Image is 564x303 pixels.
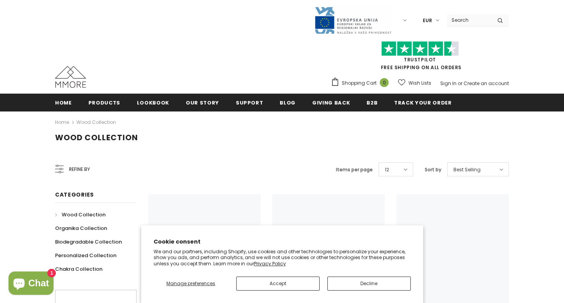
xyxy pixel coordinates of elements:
[55,262,102,276] a: Chakra Collection
[447,14,491,26] input: Search Site
[62,211,106,218] span: Wood Collection
[88,94,120,111] a: Products
[76,119,116,125] a: Wood Collection
[236,277,320,291] button: Accept
[394,94,452,111] a: Track your order
[154,238,411,246] h2: Cookie consent
[254,260,286,267] a: Privacy Policy
[398,76,431,90] a: Wish Lists
[55,94,72,111] a: Home
[314,6,392,35] img: Javni Razpis
[327,277,411,291] button: Decline
[367,99,377,106] span: B2B
[280,99,296,106] span: Blog
[314,17,392,23] a: Javni Razpis
[69,165,90,174] span: Refine by
[55,66,86,88] img: MMORE Cases
[55,225,107,232] span: Organika Collection
[464,80,509,87] a: Create an account
[55,221,107,235] a: Organika Collection
[336,166,373,174] label: Items per page
[186,94,219,111] a: Our Story
[154,277,228,291] button: Manage preferences
[55,238,122,246] span: Biodegradable Collection
[280,94,296,111] a: Blog
[55,265,102,273] span: Chakra Collection
[331,45,509,71] span: FREE SHIPPING ON ALL ORDERS
[312,99,350,106] span: Giving back
[55,118,69,127] a: Home
[440,80,457,87] a: Sign In
[453,166,481,174] span: Best Selling
[166,280,215,287] span: Manage preferences
[55,99,72,106] span: Home
[55,252,116,259] span: Personalized Collection
[55,191,94,199] span: Categories
[380,78,389,87] span: 0
[88,99,120,106] span: Products
[408,79,431,87] span: Wish Lists
[458,80,462,87] span: or
[137,99,169,106] span: Lookbook
[331,77,393,89] a: Shopping Cart 0
[236,94,263,111] a: support
[394,99,452,106] span: Track your order
[137,94,169,111] a: Lookbook
[6,272,56,297] inbox-online-store-chat: Shopify online store chat
[367,94,377,111] a: B2B
[55,208,106,221] a: Wood Collection
[404,56,436,63] a: Trustpilot
[55,249,116,262] a: Personalized Collection
[425,166,441,174] label: Sort by
[236,99,263,106] span: support
[154,249,411,267] p: We and our partners, including Shopify, use cookies and other technologies to personalize your ex...
[385,166,389,174] span: 12
[55,132,138,143] span: Wood Collection
[381,41,459,56] img: Trust Pilot Stars
[423,17,432,24] span: EUR
[186,99,219,106] span: Our Story
[342,79,377,87] span: Shopping Cart
[55,235,122,249] a: Biodegradable Collection
[312,94,350,111] a: Giving back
